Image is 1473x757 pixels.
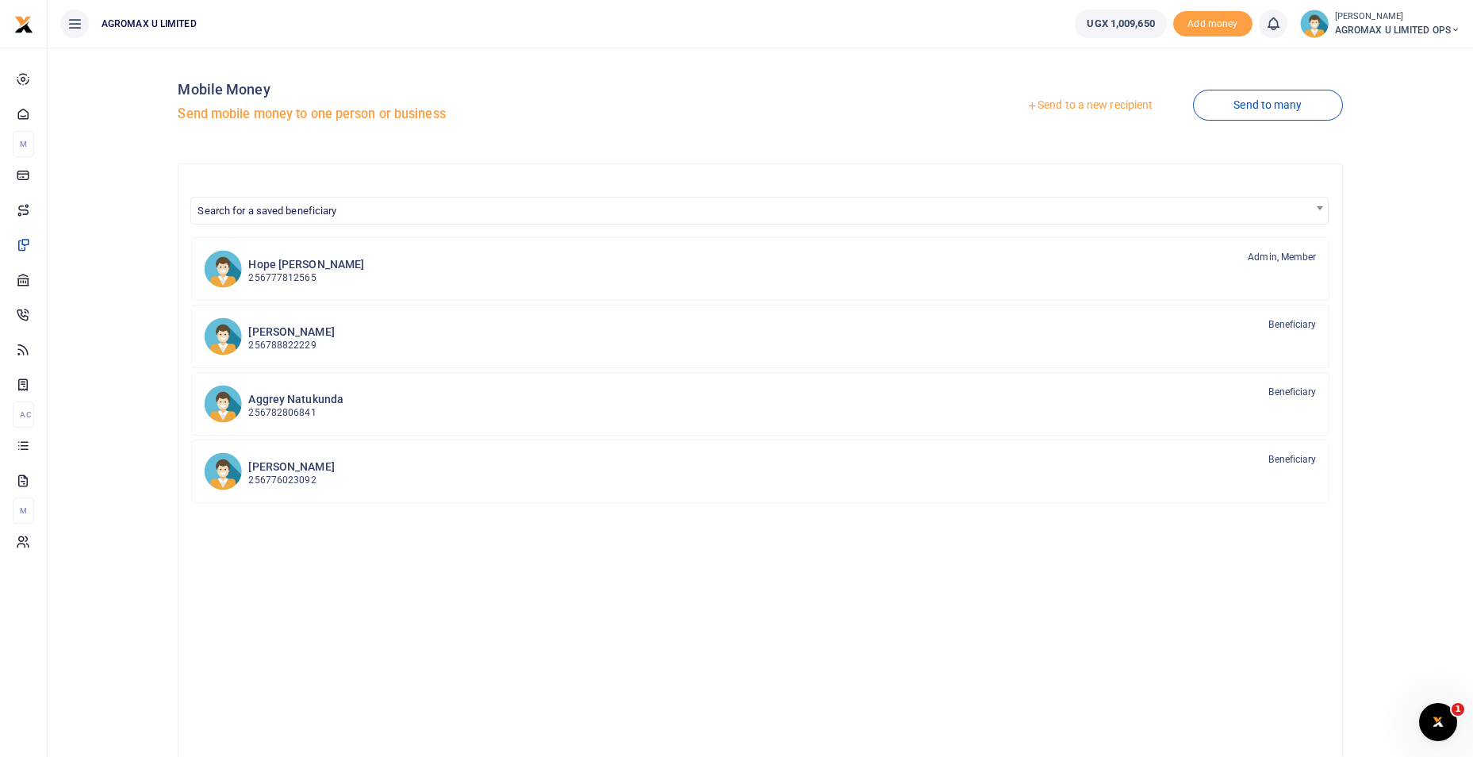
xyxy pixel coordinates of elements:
p: 256777812565 [248,271,364,286]
span: Search for a saved beneficiary [191,198,1327,222]
small: [PERSON_NAME] [1335,10,1460,24]
a: logo-small logo-large logo-large [14,17,33,29]
a: EA [PERSON_NAME] 256776023092 Beneficiary [191,440,1329,503]
span: Beneficiary [1268,317,1316,332]
a: Send to many [1193,90,1342,121]
li: Wallet ballance [1068,10,1172,38]
h5: Send mobile money to one person or business [178,106,754,122]
span: 1 [1452,703,1464,716]
span: AGROMAX U LIMITED [95,17,203,31]
a: AJ [PERSON_NAME] 256788822229 Beneficiary [191,305,1329,368]
span: Beneficiary [1268,452,1316,467]
li: M [13,498,34,524]
a: Send to a new recipient [986,91,1193,120]
img: logo-small [14,15,33,34]
p: 256782806841 [248,405,343,421]
img: AN [204,385,242,423]
li: Toup your wallet [1173,11,1252,37]
span: AGROMAX U LIMITED OPS [1335,23,1460,37]
a: profile-user [PERSON_NAME] AGROMAX U LIMITED OPS [1300,10,1460,38]
p: 256788822229 [248,338,334,353]
span: Add money [1173,11,1252,37]
img: EA [204,452,242,490]
span: Search for a saved beneficiary [190,197,1328,225]
li: Ac [13,402,34,428]
img: HsN [204,250,242,288]
span: Search for a saved beneficiary [198,205,336,217]
a: AN Aggrey Natukunda 256782806841 Beneficiary [191,372,1329,436]
h6: Aggrey Natukunda [248,393,343,406]
span: Admin, Member [1248,250,1316,264]
p: 256776023092 [248,473,334,488]
a: UGX 1,009,650 [1075,10,1166,38]
span: Beneficiary [1268,385,1316,399]
h6: [PERSON_NAME] [248,460,334,474]
a: Add money [1173,17,1252,29]
span: UGX 1,009,650 [1087,16,1154,32]
h6: Hope [PERSON_NAME] [248,258,364,271]
iframe: Intercom live chat [1419,703,1457,741]
h4: Mobile Money [178,81,754,98]
li: M [13,131,34,157]
img: AJ [204,317,242,355]
img: profile-user [1300,10,1329,38]
a: HsN Hope [PERSON_NAME] 256777812565 Admin, Member [191,237,1329,301]
h6: [PERSON_NAME] [248,325,334,339]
